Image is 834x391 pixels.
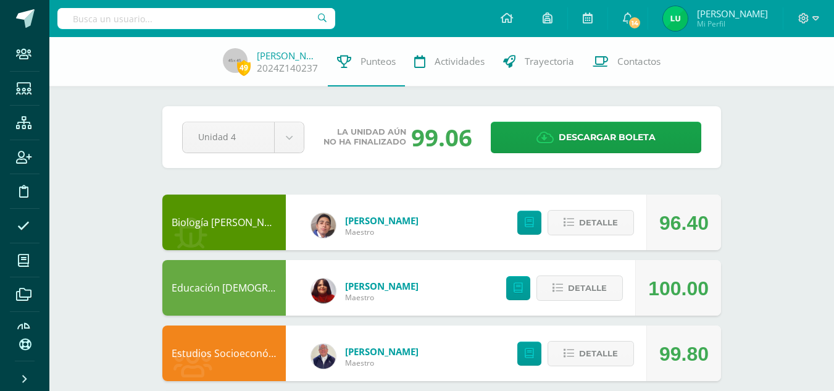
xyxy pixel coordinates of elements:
[659,195,709,251] div: 96.40
[583,37,670,86] a: Contactos
[257,62,318,75] a: 2024Z140237
[628,16,641,30] span: 14
[697,19,768,29] span: Mi Perfil
[257,49,319,62] a: [PERSON_NAME]
[198,122,259,151] span: Unidad 4
[162,195,286,250] div: Biología Bach V
[311,213,336,238] img: 2a2a9cd9dbe58da07c13c0bf73641d63.png
[162,260,286,316] div: Educación Cristiana Bach V
[663,6,688,31] img: 54682bb00531784ef96ee9fbfedce966.png
[237,60,251,75] span: 49
[162,326,286,381] div: Estudios Socioeconómicos Bach V
[311,279,336,303] img: 5bb1a44df6f1140bb573547ac59d95bf.png
[525,55,574,68] span: Trayectoria
[411,121,472,153] div: 99.06
[172,281,414,295] a: Educación [DEMOGRAPHIC_DATA][PERSON_NAME] V
[57,8,335,29] input: Busca un usuario...
[345,358,419,368] span: Maestro
[172,347,384,360] a: Estudios Socioeconómicos [PERSON_NAME] V
[183,122,304,153] a: Unidad 4
[328,37,405,86] a: Punteos
[223,48,248,73] img: 45x45
[345,214,419,227] a: [PERSON_NAME]
[345,227,419,237] span: Maestro
[172,216,296,229] a: Biología [PERSON_NAME] V
[311,344,336,369] img: 8a9643c1d9fe29367a6b5a0e38b41c38.png
[648,261,709,316] div: 100.00
[536,275,623,301] button: Detalle
[361,55,396,68] span: Punteos
[659,326,709,382] div: 99.80
[559,122,656,153] span: Descargar boleta
[345,280,419,292] a: [PERSON_NAME]
[405,37,494,86] a: Actividades
[491,122,701,153] a: Descargar boleta
[579,211,618,234] span: Detalle
[697,7,768,20] span: [PERSON_NAME]
[345,345,419,358] a: [PERSON_NAME]
[345,292,419,303] span: Maestro
[494,37,583,86] a: Trayectoria
[323,127,406,147] span: La unidad aún no ha finalizado
[435,55,485,68] span: Actividades
[548,210,634,235] button: Detalle
[579,342,618,365] span: Detalle
[568,277,607,300] span: Detalle
[617,55,661,68] span: Contactos
[548,341,634,366] button: Detalle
